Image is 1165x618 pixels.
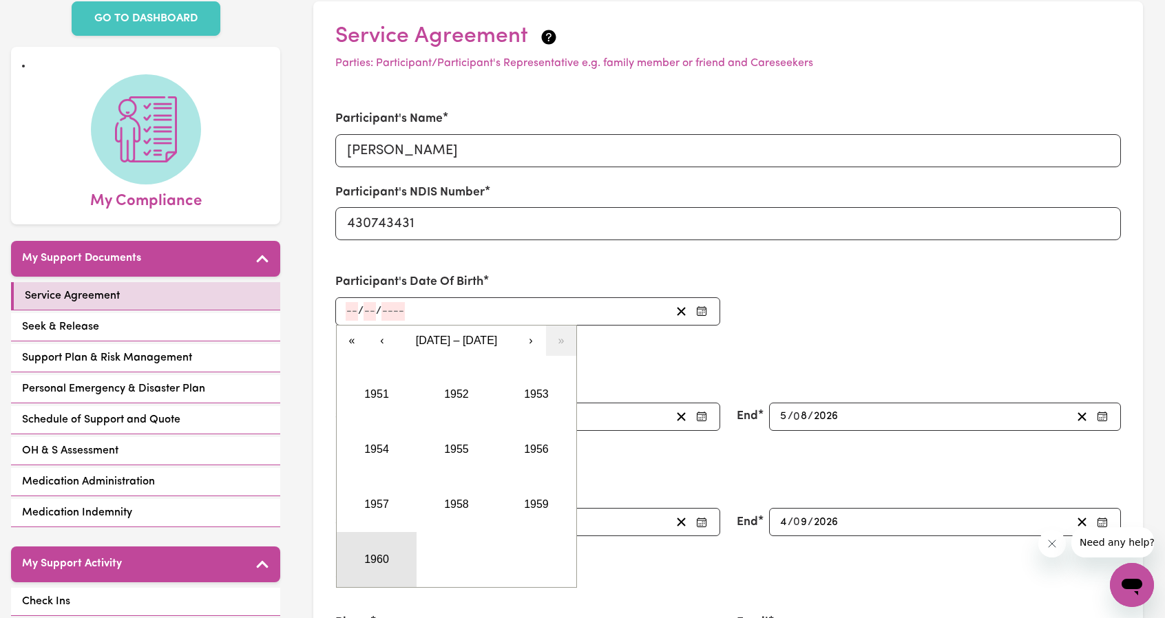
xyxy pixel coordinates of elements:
span: / [358,305,364,317]
span: Seek & Release [22,319,99,335]
input: -- [779,407,788,426]
button: « [337,326,367,356]
button: 1954 [337,422,417,477]
input: -- [779,513,788,531]
label: End [737,513,758,531]
button: 1958 [417,477,496,532]
a: OH & S Assessment [11,437,280,465]
h3: Contact Details [335,570,1121,586]
iframe: Button to launch messaging window [1110,563,1154,607]
button: 1956 [496,422,576,477]
p: Parties: Participant/Participant's Representative e.g. family member or friend and Careseekers [335,55,1121,72]
label: Participant's Name [335,110,443,128]
iframe: Close message [1038,530,1066,557]
input: -- [346,302,358,321]
button: [DATE] – [DATE] [397,326,516,356]
input: ---- [813,513,839,531]
a: Personal Emergency & Disaster Plan [11,375,280,403]
a: Service Agreement [11,282,280,310]
label: Participant's NDIS Number [335,184,485,202]
h5: My Support Activity [22,557,122,571]
button: 1951 [337,367,417,422]
label: Start [335,407,363,425]
span: Personal Emergency & Disaster Plan [22,381,205,397]
a: Support Plan & Risk Management [11,344,280,372]
span: Medication Administration [22,473,155,490]
h3: Service Agreement Start & End Date [335,464,1121,480]
a: GO TO DASHBOARD [72,1,220,36]
button: 1957 [337,477,417,532]
button: 1959 [496,477,576,532]
button: » [546,326,576,356]
span: Check Ins [22,593,70,610]
span: Support Plan & Risk Management [22,350,192,366]
span: Service Agreement [25,288,120,304]
a: Check Ins [11,588,280,616]
button: 1960 [337,532,417,587]
span: / [808,516,813,529]
input: ---- [381,302,405,321]
a: Schedule of Support and Quote [11,406,280,434]
span: [DATE] – [DATE] [416,334,498,346]
label: Participant's Date Of Birth [335,273,483,291]
a: Medication Indemnity [11,499,280,527]
input: ---- [813,407,839,426]
button: › [516,326,546,356]
button: 1952 [417,367,496,422]
span: / [788,516,793,529]
span: Schedule of Support and Quote [22,412,180,428]
a: Medication Administration [11,468,280,496]
a: My Compliance [22,74,269,213]
iframe: Message from company [1071,527,1154,557]
button: My Support Activity [11,546,280,582]
input: -- [364,302,376,321]
span: OH & S Assessment [22,443,118,459]
span: / [808,410,813,423]
button: My Support Documents [11,241,280,277]
h2: Service Agreement [335,23,1121,50]
span: Need any help? [8,10,83,21]
span: 0 [793,517,800,528]
h5: My Support Documents [22,252,141,265]
input: -- [794,407,808,426]
span: / [376,305,381,317]
h3: Plan Start & End Date [335,359,1121,375]
button: 1953 [496,367,576,422]
input: -- [794,513,808,531]
span: / [788,410,793,423]
button: ‹ [367,326,397,356]
span: 0 [793,411,800,422]
button: 1955 [417,422,496,477]
a: Seek & Release [11,313,280,341]
span: Medication Indemnity [22,504,132,521]
label: Start [335,513,363,531]
span: My Compliance [90,184,202,213]
label: End [737,407,758,425]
